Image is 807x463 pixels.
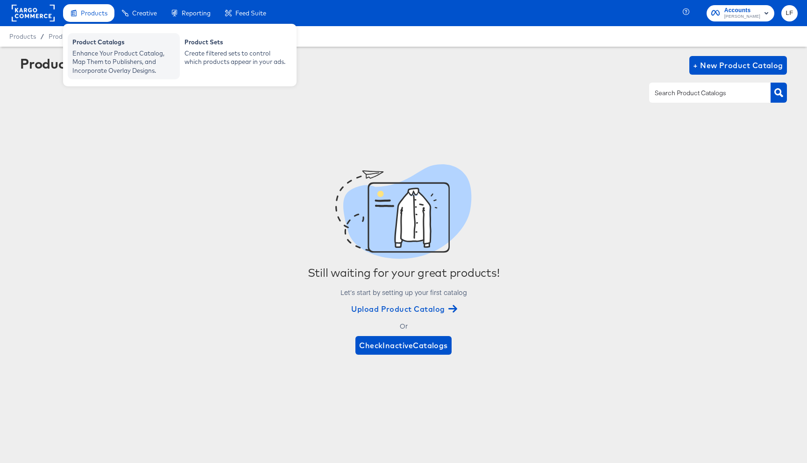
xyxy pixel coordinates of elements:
[724,13,760,21] span: [PERSON_NAME]
[132,9,157,17] span: Creative
[36,33,49,40] span: /
[308,266,500,279] div: Still waiting for your great products!
[781,5,798,21] button: LF
[235,9,266,17] span: Feed Suite
[20,56,134,71] div: Product Catalogs
[653,88,752,98] input: Search Product Catalogs
[785,8,794,19] span: LF
[9,33,36,40] span: Products
[359,339,448,352] span: Check Inactive Catalogs
[707,5,774,21] button: Accounts[PERSON_NAME]
[724,6,760,15] span: Accounts
[399,323,408,329] div: Or
[355,336,452,355] button: CheckInactiveCatalogs
[81,9,107,17] span: Products
[693,59,783,72] span: + New Product Catalog
[182,9,211,17] span: Reporting
[689,56,787,75] button: + New Product Catalog
[347,302,459,316] button: Upload Product Catalog
[340,289,467,295] div: Let’s start by setting up your first catalog
[49,33,100,40] a: Product Catalogs
[351,302,455,316] span: Upload Product Catalog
